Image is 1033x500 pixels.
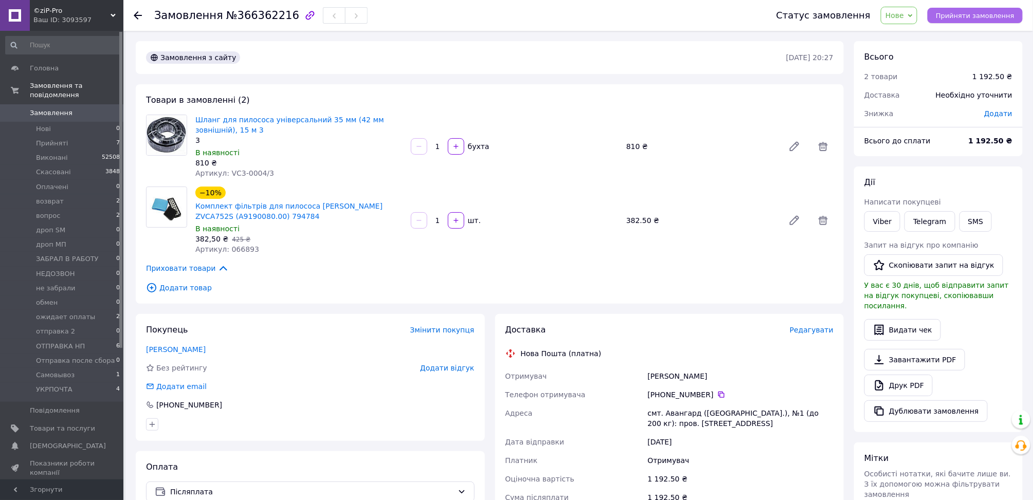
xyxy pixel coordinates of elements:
[864,349,965,371] a: Завантажити PDF
[36,168,71,177] span: Скасовані
[959,211,992,232] button: SMS
[116,327,120,336] span: 0
[147,194,187,220] img: Комплект фільтрів для пилососа Zelmer ZVCA752S (A9190080.00) 794784
[36,284,76,293] span: не забрали
[864,198,941,206] span: Написати покупцеві
[154,9,223,22] span: Замовлення
[116,356,120,365] span: 0
[864,72,898,81] span: 2 товари
[505,409,533,417] span: Адреса
[116,182,120,192] span: 0
[116,139,120,148] span: 7
[864,470,1011,498] span: Особисті нотатки, які бачите лише ви. З їх допомогою можна фільтрувати замовлення
[36,153,68,162] span: Виконані
[116,371,120,380] span: 1
[30,64,59,73] span: Головна
[195,135,403,145] div: 3
[864,281,1009,310] span: У вас є 30 днів, щоб відправити запит на відгук покупцеві, скопіювавши посилання.
[146,345,206,354] a: [PERSON_NAME]
[646,367,836,385] div: [PERSON_NAME]
[116,342,120,351] span: 6
[864,109,894,118] span: Знижка
[864,91,900,99] span: Доставка
[33,6,111,15] span: ©ziP-Pro
[784,210,805,231] a: Редагувати
[36,385,73,394] span: УКРПОЧТА
[195,187,226,199] div: −10%
[465,215,482,226] div: шт.
[646,470,836,488] div: 1 192.50 ₴
[864,453,889,463] span: Мітки
[864,319,941,341] button: Видати чек
[102,153,120,162] span: 52508
[30,441,106,451] span: [DEMOGRAPHIC_DATA]
[904,211,955,232] a: Telegram
[984,109,1012,118] span: Додати
[36,327,75,336] span: отправка 2
[195,235,228,243] span: 382,50 ₴
[622,213,780,228] div: 382.50 ₴
[864,254,1003,276] button: Скопіювати запит на відгук
[116,284,120,293] span: 0
[864,375,933,396] a: Друк PDF
[116,197,120,206] span: 2
[116,312,120,322] span: 2
[5,36,121,54] input: Пошук
[116,211,120,220] span: 2
[790,326,833,334] span: Редагувати
[146,462,178,472] span: Оплата
[36,312,95,322] span: ожидает оплаты
[195,149,240,157] span: В наявності
[864,241,978,249] span: Запит на відгук про компанію
[36,269,75,279] span: НЕДОЗВОН
[30,459,95,477] span: Показники роботи компанії
[784,136,805,157] a: Редагувати
[146,95,250,105] span: Товари в замовленні (2)
[505,372,547,380] span: Отримувач
[885,11,904,20] span: Нове
[146,263,229,274] span: Приховати товари
[646,451,836,470] div: Отримувач
[33,15,123,25] div: Ваш ID: 3093597
[36,356,115,365] span: Отправка после сбора
[30,424,95,433] span: Товари та послуги
[146,325,188,335] span: Покупець
[864,52,894,62] span: Всього
[36,197,64,206] span: возврат
[195,245,259,253] span: Артикул: 066893
[864,211,900,232] a: Viber
[134,10,142,21] div: Повернутися назад
[145,381,208,392] div: Додати email
[465,141,491,152] div: бухта
[646,433,836,451] div: [DATE]
[786,53,833,62] time: [DATE] 20:27
[505,438,565,446] span: Дата відправки
[505,325,546,335] span: Доставка
[195,169,274,177] span: Артикул: VC3-0004/3
[30,81,123,100] span: Замовлення та повідомлення
[776,10,871,21] div: Статус замовлення
[105,168,120,177] span: 3848
[170,486,454,497] span: Післяплата
[420,364,474,372] span: Додати відгук
[155,381,208,392] div: Додати email
[146,51,240,64] div: Замовлення з сайту
[116,124,120,134] span: 0
[646,404,836,433] div: смт. Авангард ([GEOGRAPHIC_DATA].), №1 (до 200 кг): пров. [STREET_ADDRESS]
[116,226,120,235] span: 0
[116,269,120,279] span: 0
[622,139,780,154] div: 810 ₴
[972,71,1012,82] div: 1 192.50 ₴
[936,12,1014,20] span: Прийняти замовлення
[36,226,65,235] span: дроп SM
[30,108,73,118] span: Замовлення
[226,9,299,22] span: №366362216
[930,84,1019,106] div: Необхідно уточнити
[36,254,99,264] span: ЗАБРАЛ В РАБОТУ
[505,475,574,483] span: Оціночна вартість
[505,391,586,399] span: Телефон отримувача
[928,8,1023,23] button: Прийняти замовлення
[36,240,66,249] span: дроп МП
[195,225,240,233] span: В наявності
[195,116,384,134] a: Шланг для пилососа універсальний 35 мм (42 мм зовнішній), 15 м 3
